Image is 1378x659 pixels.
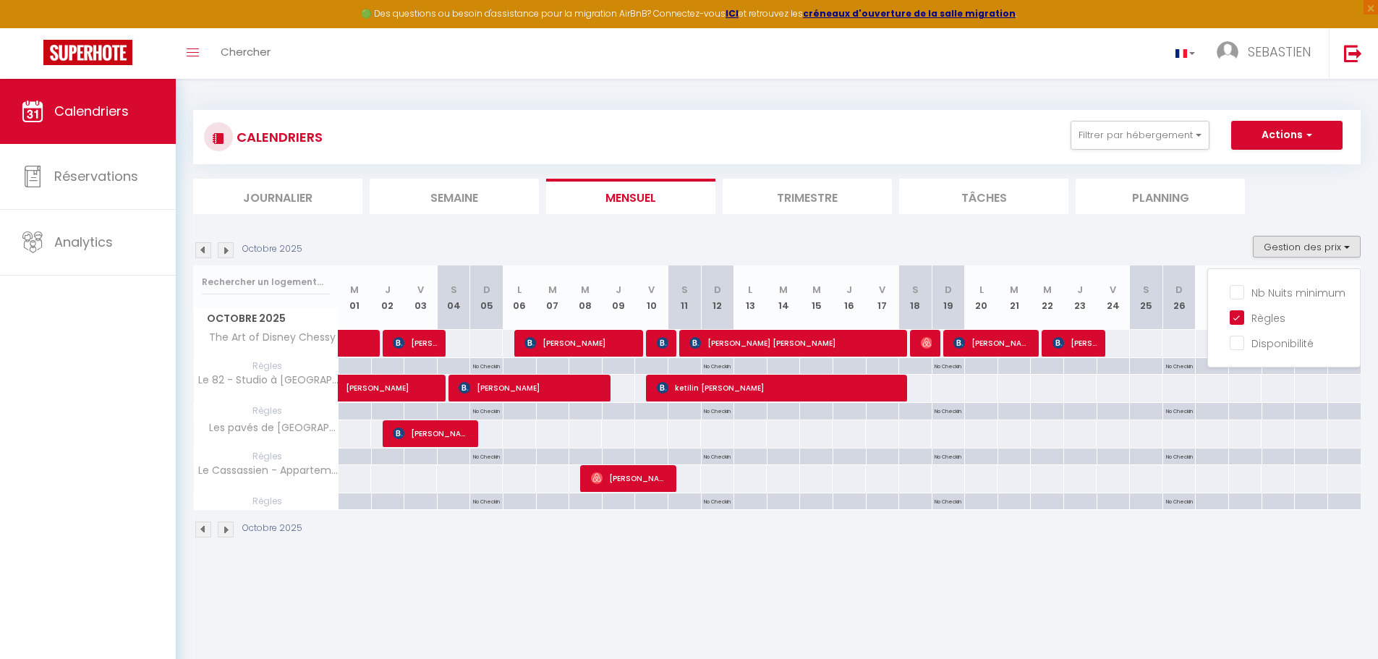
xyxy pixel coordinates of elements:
abbr: S [451,283,457,297]
abbr: L [517,283,522,297]
abbr: S [681,283,688,297]
li: Semaine [370,179,539,214]
abbr: D [945,283,952,297]
p: No Checkin [1166,358,1193,372]
span: Règles [194,403,338,419]
th: 23 [1064,265,1097,330]
span: Les pavés de [GEOGRAPHIC_DATA] [196,420,341,436]
abbr: L [748,283,752,297]
abbr: M [1010,283,1018,297]
abbr: S [912,283,919,297]
button: Ouvrir le widget de chat LiveChat [12,6,55,49]
p: No Checkin [704,403,731,417]
li: Planning [1076,179,1245,214]
img: logout [1344,44,1362,62]
th: 29 [1262,265,1295,330]
abbr: M [812,283,821,297]
th: 30 [1295,265,1328,330]
span: Le Cassassien - Appartement pour 6 à [GEOGRAPHIC_DATA] [196,465,341,476]
th: 17 [866,265,899,330]
li: Journalier [193,179,362,214]
p: No Checkin [473,493,500,507]
a: ICI [726,7,739,20]
p: No Checkin [935,493,961,507]
th: 06 [503,265,536,330]
p: No Checkin [473,358,500,372]
th: 03 [404,265,438,330]
th: 10 [635,265,668,330]
p: No Checkin [935,403,961,417]
span: [PERSON_NAME] [393,329,437,357]
span: Règles [194,493,338,509]
span: [PERSON_NAME] [1052,329,1097,357]
abbr: M [779,283,788,297]
th: 14 [767,265,800,330]
th: 27 [1196,265,1229,330]
li: Trimestre [723,179,892,214]
th: 09 [602,265,635,330]
span: [PERSON_NAME] [953,329,1031,357]
span: Analytics [54,233,113,251]
th: 28 [1229,265,1262,330]
span: Calendriers [54,102,129,120]
span: [PERSON_NAME] [393,420,470,447]
img: Super Booking [43,40,132,65]
th: 22 [1031,265,1064,330]
p: No Checkin [1166,403,1193,417]
th: 12 [701,265,734,330]
abbr: V [879,283,885,297]
span: SEBASTIEN [1248,43,1311,61]
a: [PERSON_NAME] [339,375,372,402]
span: Réservations [54,167,138,185]
p: No Checkin [704,493,731,507]
a: Chercher [210,28,281,79]
a: créneaux d'ouverture de la salle migration [803,7,1016,20]
span: Chercher [221,44,271,59]
input: Rechercher un logement... [202,269,330,295]
span: Le 82 - Studio à [GEOGRAPHIC_DATA] [196,375,341,386]
th: 25 [1130,265,1163,330]
th: 07 [536,265,569,330]
span: [PERSON_NAME] [346,367,446,394]
span: Règles [194,448,338,464]
th: 31 [1327,265,1361,330]
p: No Checkin [473,403,500,417]
th: 21 [998,265,1031,330]
p: No Checkin [1166,493,1193,507]
button: Filtrer par hébergement [1071,121,1209,150]
p: No Checkin [935,448,961,462]
li: Mensuel [546,179,715,214]
th: 13 [734,265,767,330]
span: [PERSON_NAME] [459,374,603,401]
span: [PERSON_NAME] Gievors [657,329,668,357]
abbr: J [846,283,852,297]
p: No Checkin [704,358,731,372]
span: Octobre 2025 [194,308,338,329]
abbr: D [483,283,490,297]
img: ... [1217,41,1238,63]
abbr: M [581,283,590,297]
th: 05 [470,265,503,330]
th: 19 [932,265,965,330]
span: ketilin [PERSON_NAME] [657,374,901,401]
p: No Checkin [1166,448,1193,462]
th: 02 [371,265,404,330]
abbr: D [714,283,721,297]
th: 24 [1097,265,1130,330]
th: 20 [965,265,998,330]
a: ... SEBASTIEN [1206,28,1329,79]
span: Règles [194,358,338,374]
li: Tâches [899,179,1068,214]
abbr: D [1175,283,1183,297]
span: [PERSON_NAME] [524,329,635,357]
p: Octobre 2025 [242,522,302,535]
abbr: J [616,283,621,297]
p: No Checkin [473,448,500,462]
abbr: J [385,283,391,297]
h3: CALENDRIERS [233,121,323,153]
span: [PERSON_NAME] [PERSON_NAME] [689,329,900,357]
abbr: V [1110,283,1116,297]
abbr: M [548,283,557,297]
